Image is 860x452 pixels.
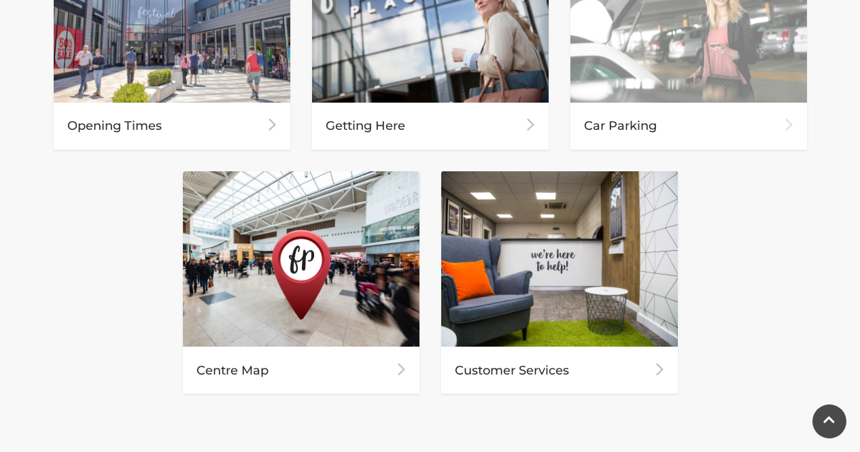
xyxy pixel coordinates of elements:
div: Getting Here [312,103,549,150]
a: Centre Map [183,171,419,394]
a: Customer Services [441,171,678,394]
div: Customer Services [441,347,678,394]
div: Car Parking [570,103,807,150]
div: Centre Map [183,347,419,394]
div: Opening Times [54,103,290,150]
